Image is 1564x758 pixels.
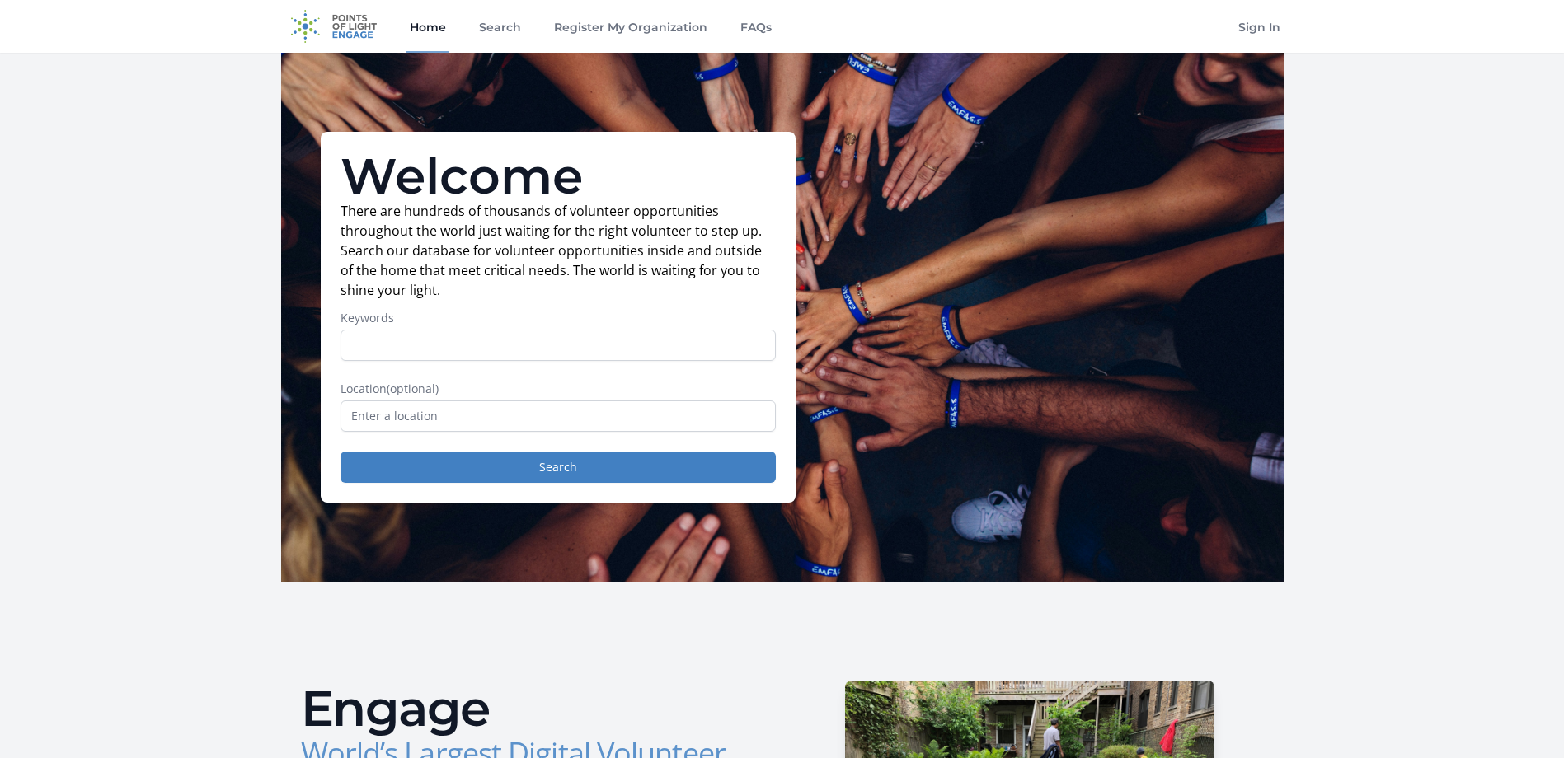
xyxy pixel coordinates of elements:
label: Location [341,381,776,397]
span: (optional) [387,381,439,396]
label: Keywords [341,310,776,326]
h2: Engage [301,684,769,733]
p: There are hundreds of thousands of volunteer opportunities throughout the world just waiting for ... [341,201,776,300]
h1: Welcome [341,152,776,201]
input: Enter a location [341,400,776,432]
button: Search [341,452,776,483]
